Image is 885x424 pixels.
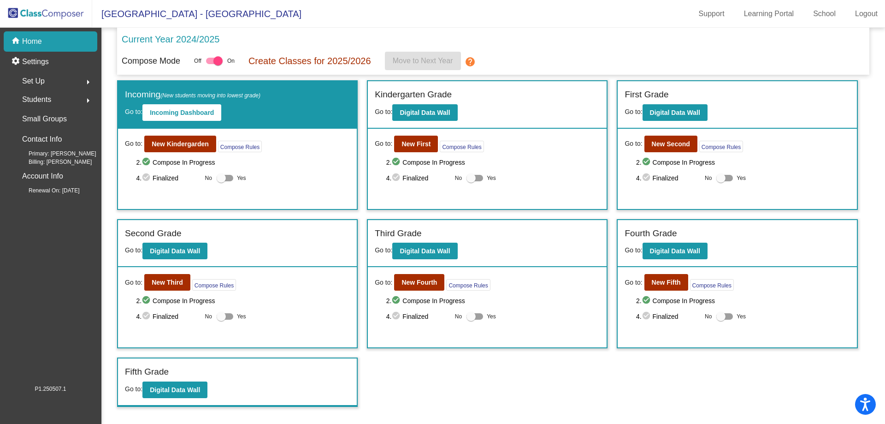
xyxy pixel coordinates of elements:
label: Second Grade [125,227,182,240]
mat-icon: arrow_right [83,95,94,106]
button: Digital Data Wall [392,104,457,121]
span: Go to: [625,108,642,115]
p: Compose Mode [122,55,180,67]
span: No [205,174,212,182]
mat-icon: check_circle [391,311,402,322]
b: New Second [652,140,690,148]
span: Primary: [PERSON_NAME] [14,149,96,158]
b: Digital Data Wall [650,247,700,255]
span: 4. Finalized [386,311,450,322]
button: Digital Data Wall [643,243,708,259]
button: Digital Data Wall [392,243,457,259]
a: Logout [848,6,885,21]
mat-icon: check_circle [142,157,153,168]
button: Incoming Dashboard [142,104,221,121]
button: Digital Data Wall [142,382,207,398]
label: Kindergarten Grade [375,88,452,102]
b: New Third [152,279,183,286]
span: Off [194,57,201,65]
button: Compose Rules [699,141,743,152]
b: Digital Data Wall [150,247,200,255]
span: 4. Finalized [136,311,200,322]
b: New Kindergarden [152,140,209,148]
mat-icon: check_circle [642,311,653,322]
span: Billing: [PERSON_NAME] [14,158,92,166]
span: 4. Finalized [136,173,200,184]
span: No [705,174,712,182]
button: Compose Rules [446,279,490,291]
span: Go to: [375,139,392,149]
span: Yes [487,311,496,322]
mat-icon: check_circle [391,157,402,168]
mat-icon: check_circle [142,173,153,184]
button: Move to Next Year [385,52,461,70]
mat-icon: check_circle [642,173,653,184]
span: No [705,312,712,321]
button: New Fifth [644,274,688,291]
p: Settings [22,56,49,67]
b: New Fifth [652,279,681,286]
span: No [455,312,462,321]
span: Go to: [125,108,142,115]
button: Digital Data Wall [643,104,708,121]
mat-icon: arrow_right [83,77,94,88]
label: Third Grade [375,227,421,240]
b: Digital Data Wall [150,386,200,394]
button: New Fourth [394,274,444,291]
mat-icon: check_circle [142,295,153,306]
button: Compose Rules [690,279,734,291]
b: New First [401,140,431,148]
span: [GEOGRAPHIC_DATA] - [GEOGRAPHIC_DATA] [92,6,301,21]
mat-icon: check_circle [142,311,153,322]
mat-icon: settings [11,56,22,67]
span: Go to: [125,278,142,287]
span: On [227,57,235,65]
span: No [455,174,462,182]
b: Digital Data Wall [650,109,700,116]
span: Move to Next Year [393,57,453,65]
button: Digital Data Wall [142,243,207,259]
b: Incoming Dashboard [150,109,214,116]
label: First Grade [625,88,668,102]
button: Compose Rules [192,279,236,291]
label: Fourth Grade [625,227,677,240]
p: Create Classes for 2025/2026 [248,54,371,68]
span: 2. Compose In Progress [136,295,350,306]
p: Current Year 2024/2025 [122,32,219,46]
b: Digital Data Wall [400,247,450,255]
span: Go to: [625,139,642,149]
span: Go to: [625,246,642,254]
mat-icon: help [465,56,476,67]
span: 2. Compose In Progress [386,157,600,168]
span: 2. Compose In Progress [136,157,350,168]
span: Renewal On: [DATE] [14,186,79,195]
a: Support [691,6,732,21]
a: School [806,6,843,21]
span: Go to: [125,246,142,254]
span: Yes [487,173,496,184]
mat-icon: check_circle [642,157,653,168]
button: New Third [144,274,190,291]
span: 2. Compose In Progress [386,295,600,306]
a: Learning Portal [737,6,802,21]
span: Go to: [375,246,392,254]
p: Small Groups [22,113,67,125]
mat-icon: check_circle [642,295,653,306]
p: Home [22,36,42,47]
span: Yes [237,173,246,184]
span: Go to: [125,385,142,393]
label: Fifth Grade [125,365,169,379]
span: Students [22,93,51,106]
mat-icon: check_circle [391,295,402,306]
span: Go to: [125,139,142,149]
span: Yes [737,311,746,322]
button: Compose Rules [440,141,484,152]
span: 4. Finalized [636,173,700,184]
span: 2. Compose In Progress [636,295,850,306]
mat-icon: check_circle [391,173,402,184]
p: Contact Info [22,133,62,146]
span: (New students moving into lowest grade) [160,92,260,99]
button: New First [394,136,438,152]
span: Set Up [22,75,45,88]
b: Digital Data Wall [400,109,450,116]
